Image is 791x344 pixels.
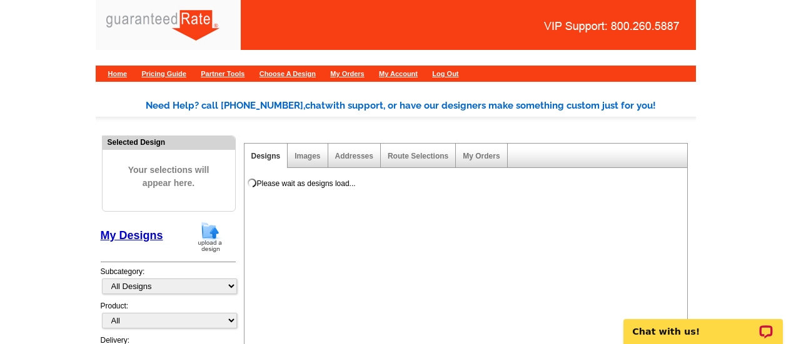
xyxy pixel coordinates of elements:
[432,70,458,77] a: Log Out
[330,70,364,77] a: My Orders
[103,136,235,148] div: Selected Design
[388,152,448,160] a: Route Selections
[257,178,356,189] div: Please wait as designs load...
[194,221,226,253] img: upload-design
[463,152,500,160] a: My Orders
[251,152,281,160] a: Designs
[101,229,163,242] a: My Designs
[201,70,244,77] a: Partner Tools
[259,70,316,77] a: Choose A Design
[615,305,791,344] iframe: LiveChat chat widget
[379,70,418,77] a: My Account
[101,300,236,335] div: Product:
[335,152,373,160] a: Addresses
[305,100,325,111] span: chat
[101,266,236,300] div: Subcategory:
[247,178,257,188] img: loading...
[295,152,320,160] a: Images
[146,99,696,113] div: Need Help? call [PHONE_NUMBER], with support, or have our designers make something custom just fo...
[112,151,226,202] span: Your selections will appear here.
[141,70,186,77] a: Pricing Guide
[108,70,128,77] a: Home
